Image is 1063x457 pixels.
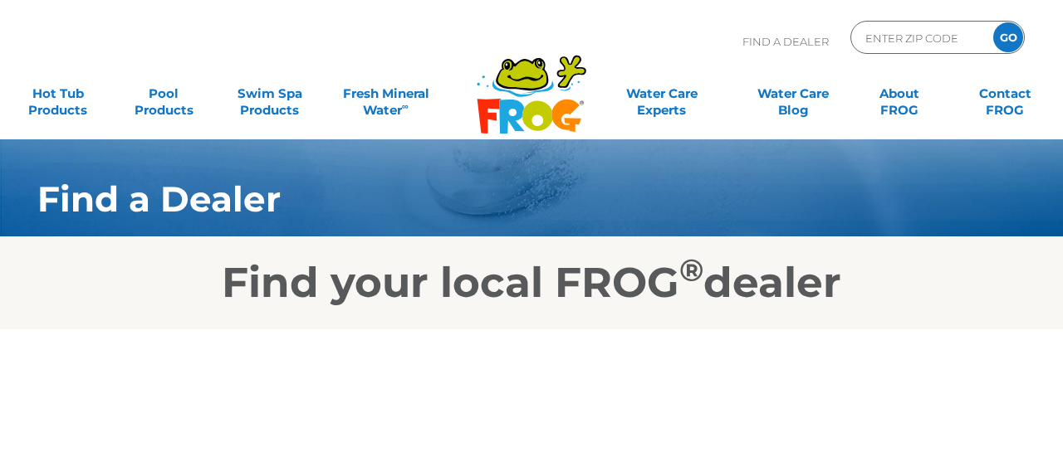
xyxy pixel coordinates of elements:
[402,100,409,112] sup: ∞
[742,21,829,62] p: Find A Dealer
[993,22,1023,52] input: GO
[335,77,438,110] a: Fresh MineralWater∞
[37,179,947,219] h1: Find a Dealer
[123,77,205,110] a: PoolProducts
[858,77,940,110] a: AboutFROG
[752,77,835,110] a: Water CareBlog
[228,77,311,110] a: Swim SpaProducts
[595,77,728,110] a: Water CareExperts
[17,77,99,110] a: Hot TubProducts
[964,77,1046,110] a: ContactFROG
[679,251,703,289] sup: ®
[468,33,595,134] img: Frog Products Logo
[12,258,1051,308] h2: Find your local FROG dealer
